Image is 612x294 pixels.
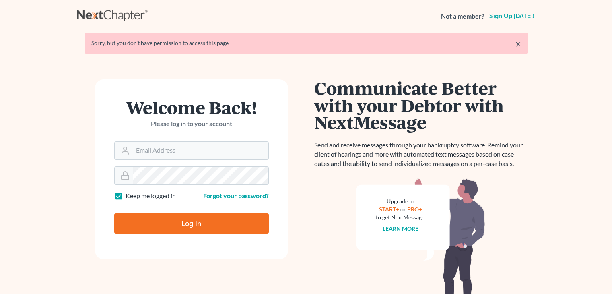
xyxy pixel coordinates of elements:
input: Email Address [133,142,268,159]
h1: Communicate Better with your Debtor with NextMessage [314,79,528,131]
div: to get NextMessage. [376,213,426,222]
span: or [400,206,406,213]
input: Log In [114,213,269,234]
h1: Welcome Back! [114,99,269,116]
p: Send and receive messages through your bankruptcy software. Remind your client of hearings and mo... [314,141,528,168]
p: Please log in to your account [114,119,269,128]
a: × [515,39,521,49]
div: Upgrade to [376,197,426,205]
a: Sign up [DATE]! [488,13,536,19]
a: Learn more [383,225,418,232]
strong: Not a member? [441,12,484,21]
a: START+ [379,206,399,213]
div: Sorry, but you don't have permission to access this page [91,39,521,47]
label: Keep me logged in [126,191,176,201]
a: Forgot your password? [203,192,269,199]
a: PRO+ [407,206,422,213]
